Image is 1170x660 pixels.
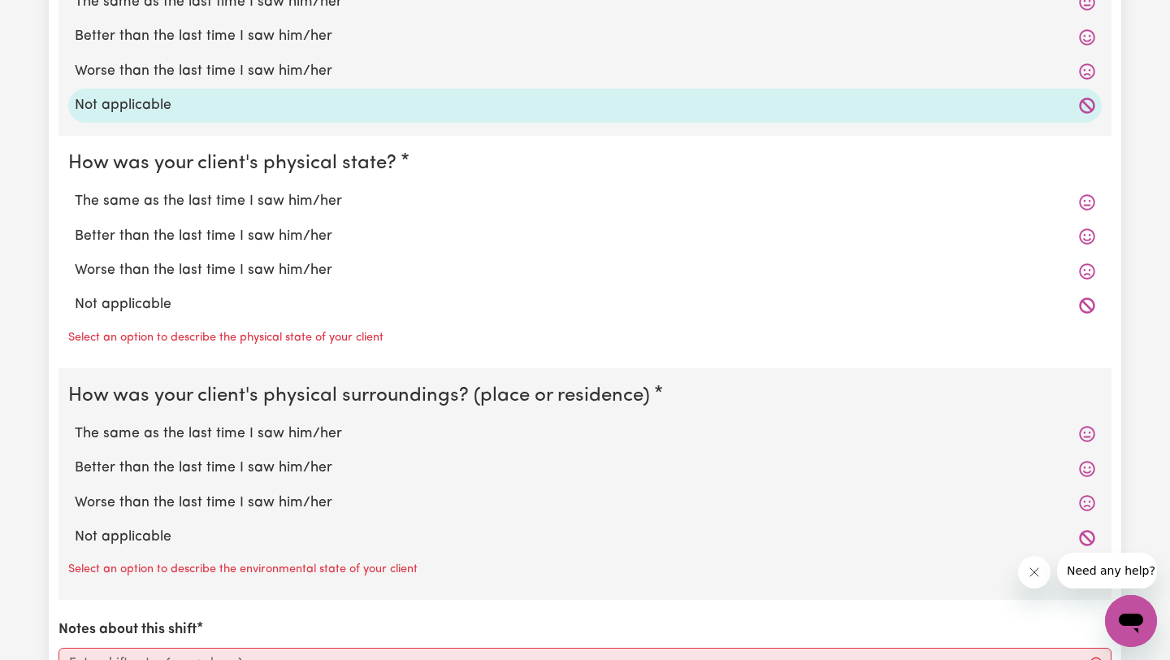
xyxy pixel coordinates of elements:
[75,423,1095,445] label: The same as the last time I saw him/her
[68,329,383,347] p: Select an option to describe the physical state of your client
[1057,553,1157,588] iframe: Message from company
[68,149,403,178] legend: How was your client's physical state?
[75,260,1095,281] label: Worse than the last time I saw him/her
[75,26,1095,47] label: Better than the last time I saw him/her
[1105,595,1157,647] iframe: Button to launch messaging window
[75,458,1095,479] label: Better than the last time I saw him/her
[75,95,1095,116] label: Not applicable
[1018,556,1051,588] iframe: Close message
[68,561,418,579] p: Select an option to describe the environmental state of your client
[75,294,1095,315] label: Not applicable
[75,61,1095,82] label: Worse than the last time I saw him/her
[58,619,197,640] label: Notes about this shift
[75,191,1095,212] label: The same as the last time I saw him/her
[75,527,1095,548] label: Not applicable
[75,226,1095,247] label: Better than the last time I saw him/her
[75,493,1095,514] label: Worse than the last time I saw him/her
[68,381,656,410] legend: How was your client's physical surroundings? (place or residence)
